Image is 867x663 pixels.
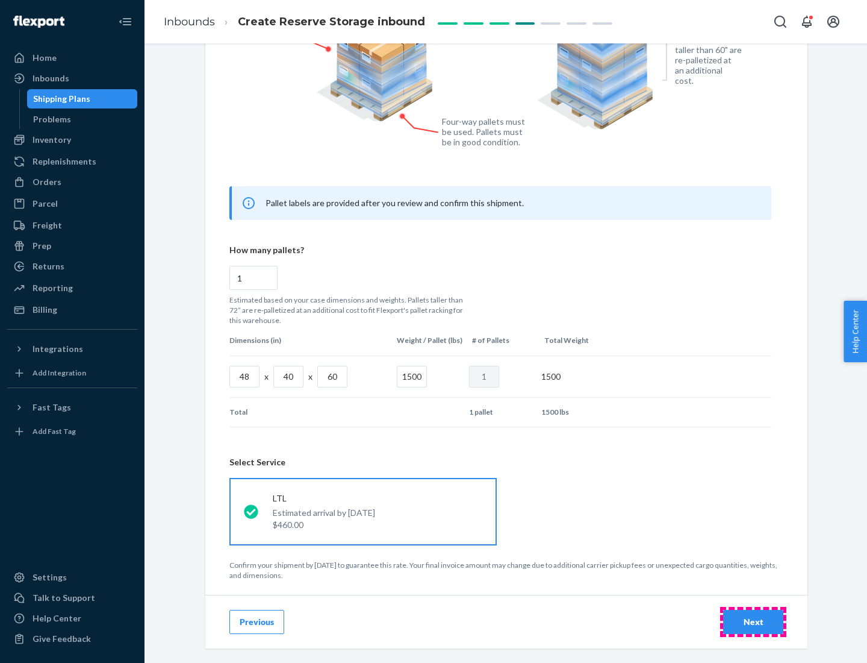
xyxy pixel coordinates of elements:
div: Inventory [33,134,71,146]
a: Returns [7,257,137,276]
td: 1500 lbs [536,398,609,427]
a: Add Fast Tag [7,422,137,441]
div: Talk to Support [33,592,95,604]
a: Parcel [7,194,137,213]
button: Previous [229,610,284,634]
span: 1500 [541,371,561,382]
a: Inbounds [7,69,137,88]
ol: breadcrumbs [154,4,435,40]
a: Settings [7,568,137,587]
a: Reporting [7,278,137,298]
a: Replenishments [7,152,137,171]
span: Pallet labels are provided after you review and confirm this shipment. [266,198,524,208]
td: Total [229,398,392,427]
img: Flexport logo [13,16,64,28]
p: x [264,371,269,383]
div: Shipping Plans [33,93,90,105]
th: # of Pallets [467,325,539,355]
a: Problems [27,110,138,129]
button: Open notifications [795,10,819,34]
div: Parcel [33,198,58,210]
a: Talk to Support [7,588,137,608]
p: LTL [273,492,375,504]
p: Confirm your shipment by [DATE] to guarantee this rate. Your final invoice amount may change due ... [229,560,783,580]
figcaption: Four-way pallets must be used. Pallets must be in good condition. [442,116,526,147]
span: Create Reserve Storage inbound [238,15,425,28]
a: Inbounds [164,15,215,28]
th: Dimensions (in) [229,325,392,355]
button: Integrations [7,339,137,359]
div: Prep [33,240,51,252]
a: Orders [7,172,137,192]
th: Total Weight [539,325,612,355]
div: Inbounds [33,72,69,84]
p: $460.00 [273,519,375,531]
div: Add Integration [33,368,86,378]
a: Billing [7,300,137,319]
div: Give Feedback [33,633,91,645]
p: x [308,371,312,383]
button: Open Search Box [768,10,792,34]
button: Next [723,610,783,634]
button: Give Feedback [7,629,137,649]
div: Billing [33,304,57,316]
a: Help Center [7,609,137,628]
header: Select Service [229,456,783,468]
div: Next [733,616,773,628]
div: Add Fast Tag [33,426,76,436]
p: Estimated arrival by [DATE] [273,507,375,519]
button: Fast Tags [7,398,137,417]
button: Close Navigation [113,10,137,34]
td: 1 pallet [464,398,536,427]
a: Shipping Plans [27,89,138,108]
a: Add Integration [7,363,137,383]
a: Prep [7,236,137,256]
a: Home [7,48,137,68]
a: Freight [7,216,137,235]
button: Help Center [844,301,867,362]
div: Integrations [33,343,83,355]
div: Replenishments [33,156,96,168]
th: Weight / Pallet (lbs) [392,325,467,355]
div: Settings [33,571,67,583]
div: Problems [33,113,71,125]
button: Open account menu [821,10,845,34]
p: How many pallets? [229,244,771,256]
div: Fast Tags [33,401,71,413]
a: Inventory [7,130,137,149]
div: Home [33,52,57,64]
div: Returns [33,260,64,272]
div: Orders [33,176,61,188]
p: Estimated based on your case dimensions and weights. Pallets taller than 72” are re-palletized at... [229,295,470,325]
div: Freight [33,219,62,231]
div: Help Center [33,612,81,624]
div: Reporting [33,282,73,294]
